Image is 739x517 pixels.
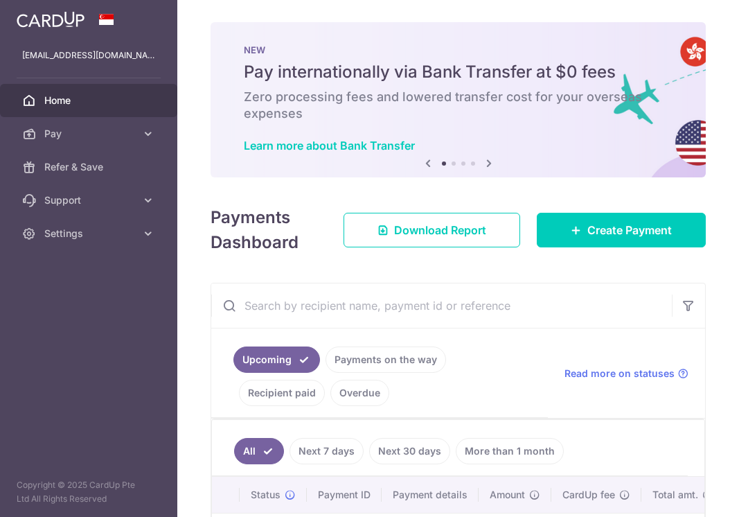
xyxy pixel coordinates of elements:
th: Payment ID [307,477,382,513]
a: Upcoming [233,347,320,373]
img: CardUp [17,11,84,28]
span: Status [251,488,281,502]
span: Download Report [394,222,486,238]
span: Amount [490,488,525,502]
a: Payments on the way [326,347,446,373]
a: Next 7 days [290,438,364,464]
span: Support [44,193,136,207]
a: Overdue [330,380,389,406]
span: Home [44,94,136,107]
span: Refer & Save [44,160,136,174]
th: Payment details [382,477,479,513]
a: Read more on statuses [564,367,688,380]
h5: Pay internationally via Bank Transfer at $0 fees [244,61,673,83]
a: All [234,438,284,464]
p: [EMAIL_ADDRESS][DOMAIN_NAME] [22,49,155,62]
span: CardUp fee [562,488,615,502]
p: NEW [244,44,673,55]
span: Pay [44,127,136,141]
span: Create Payment [587,222,672,238]
a: Download Report [344,213,520,247]
a: Next 30 days [369,438,450,464]
h6: Zero processing fees and lowered transfer cost for your overseas expenses [244,89,673,122]
span: Total amt. [652,488,698,502]
a: Recipient paid [239,380,325,406]
a: Learn more about Bank Transfer [244,139,415,152]
span: Read more on statuses [564,367,675,380]
a: More than 1 month [456,438,564,464]
a: Create Payment [537,213,706,247]
input: Search by recipient name, payment id or reference [211,283,672,328]
h4: Payments Dashboard [211,205,319,255]
img: Bank transfer banner [211,22,706,177]
span: Settings [44,227,136,240]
